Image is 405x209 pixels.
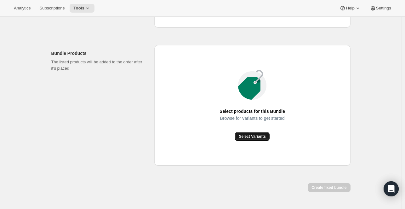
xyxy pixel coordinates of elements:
button: Help [336,4,364,13]
span: Select products for this Bundle [220,107,285,116]
h2: Bundle Products [51,50,144,56]
button: Subscriptions [36,4,68,13]
span: Help [346,6,354,11]
span: Tools [73,6,84,11]
span: Settings [376,6,391,11]
div: Open Intercom Messenger [384,181,399,196]
span: Select Variants [239,134,265,139]
button: Select Variants [235,132,269,141]
span: Browse for variants to get started [220,114,284,123]
span: Analytics [14,6,31,11]
p: The listed products will be added to the order after it's placed [51,59,144,72]
button: Analytics [10,4,34,13]
button: Tools [70,4,94,13]
span: Subscriptions [39,6,65,11]
button: Settings [366,4,395,13]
